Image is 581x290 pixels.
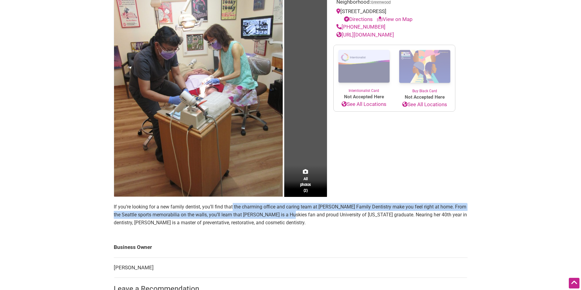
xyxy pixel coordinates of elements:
[334,100,394,108] a: See All Locations
[394,45,455,94] a: Buy Black Card
[336,24,386,30] a: [PHONE_NUMBER]
[371,1,391,5] span: Greenwood
[334,45,394,88] img: Intentionalist Card
[334,45,394,93] a: Intentionalist Card
[569,278,579,288] div: Scroll Back to Top
[300,176,311,193] span: All photos (2)
[334,93,394,100] span: Not Accepted Here
[336,8,452,23] div: [STREET_ADDRESS]
[377,16,413,22] a: View on Map
[394,94,455,101] span: Not Accepted Here
[114,237,468,257] td: Business Owner
[336,32,394,38] a: [URL][DOMAIN_NAME]
[394,101,455,109] a: See All Locations
[344,16,373,22] a: Directions
[114,257,468,278] td: [PERSON_NAME]
[394,45,455,88] img: Buy Black Card
[114,203,468,226] p: If you’re looking for a new family dentist, you’ll find that the charming office and caring team ...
